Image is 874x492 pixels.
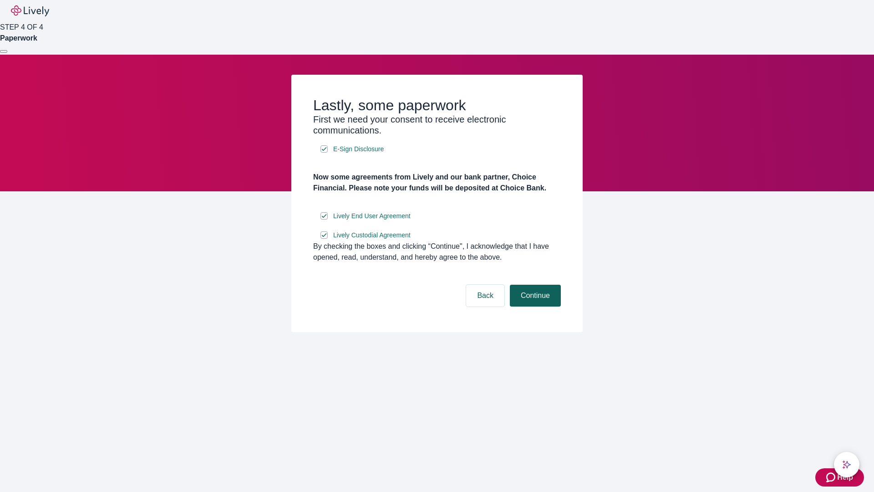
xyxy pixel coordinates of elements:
[333,211,411,221] span: Lively End User Agreement
[331,210,412,222] a: e-sign disclosure document
[313,114,561,136] h3: First we need your consent to receive electronic communications.
[313,172,561,194] h4: Now some agreements from Lively and our bank partner, Choice Financial. Please note your funds wi...
[333,144,384,154] span: E-Sign Disclosure
[510,285,561,307] button: Continue
[466,285,504,307] button: Back
[331,143,386,155] a: e-sign disclosure document
[826,472,837,483] svg: Zendesk support icon
[331,230,412,241] a: e-sign disclosure document
[11,5,49,16] img: Lively
[333,231,411,240] span: Lively Custodial Agreement
[815,468,864,487] button: Zendesk support iconHelp
[842,460,851,469] svg: Lively AI Assistant
[313,241,561,263] div: By checking the boxes and clicking “Continue", I acknowledge that I have opened, read, understand...
[313,97,561,114] h2: Lastly, some paperwork
[837,472,853,483] span: Help
[834,452,859,477] button: chat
